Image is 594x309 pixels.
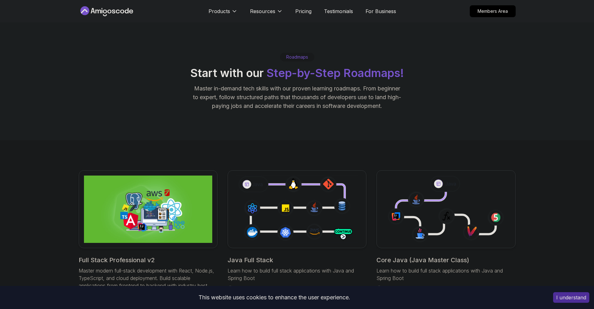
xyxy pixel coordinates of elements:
span: 10.4h [422,286,432,292]
div: This website uses cookies to enhance the user experience. [5,291,544,304]
button: Products [209,7,238,20]
p: Products [209,7,230,15]
img: Full Stack Professional v2 [84,176,212,243]
span: 29 Courses [236,286,259,292]
h2: Start with our [190,67,404,79]
p: Learn how to build full stack applications with Java and Spring Boot [228,267,366,282]
a: Members Area [470,5,516,17]
p: Members Area [470,6,515,17]
span: 18 Courses [385,286,407,292]
p: Learn how to build full stack applications with Java and Spring Boot [376,267,515,282]
span: 9.2h [304,286,313,292]
a: Core Java (Java Master Class)Learn how to build full stack applications with Java and Spring Boot... [376,170,515,292]
span: 4 Builds [274,286,290,292]
p: Resources [250,7,275,15]
h2: Java Full Stack [228,256,366,264]
a: Pricing [295,7,312,15]
h2: Core Java (Java Master Class) [376,256,515,264]
p: Roadmaps [286,54,308,60]
span: Step-by-Step Roadmaps! [267,66,404,80]
a: For Business [366,7,396,15]
button: Resources [250,7,283,20]
a: Java Full StackLearn how to build full stack applications with Java and Spring Boot29 Courses4 Bu... [228,170,366,292]
a: Testimonials [324,7,353,15]
p: Master modern full-stack development with React, Node.js, TypeScript, and cloud deployment. Build... [79,267,218,289]
p: Master in-demand tech skills with our proven learning roadmaps. From beginner to expert, follow s... [192,84,402,110]
button: Accept cookies [553,292,589,303]
a: Full Stack Professional v2Full Stack Professional v2Master modern full-stack development with Rea... [79,170,218,299]
h2: Full Stack Professional v2 [79,256,218,264]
